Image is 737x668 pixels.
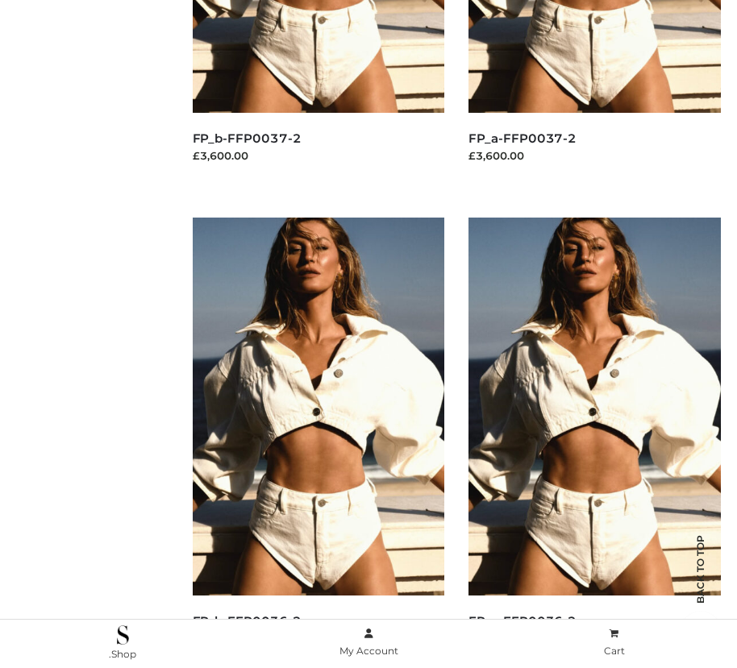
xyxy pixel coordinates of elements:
span: .Shop [109,648,136,660]
img: .Shop [117,625,129,645]
div: £3,600.00 [468,147,721,164]
a: FP_a-FFP0036-2 [468,613,577,629]
a: My Account [246,624,492,661]
span: Back to top [681,563,721,604]
a: FP_a-FFP0037-2 [468,131,577,146]
div: £3,600.00 [193,147,445,164]
a: FP_b-FFP0037-2 [193,131,302,146]
a: FP_b-FFP0036-2 [193,613,302,629]
span: My Account [339,645,398,657]
a: Cart [491,624,737,661]
span: Cart [604,645,625,657]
